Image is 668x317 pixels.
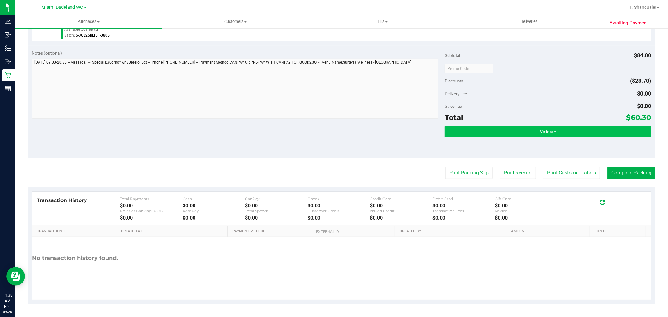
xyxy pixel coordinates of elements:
[120,215,182,221] div: $0.00
[308,209,370,213] div: Customer Credit
[245,203,307,209] div: $0.00
[595,229,644,234] a: Txn Fee
[64,25,223,37] div: Available Quantity:
[5,86,11,92] inline-svg: Reports
[5,32,11,38] inline-svg: Inbound
[121,229,225,234] a: Created At
[120,209,182,213] div: Point of Banking (POB)
[445,104,462,109] span: Sales Tax
[445,75,463,86] span: Discounts
[495,196,557,201] div: Gift Card
[5,18,11,24] inline-svg: Analytics
[5,45,11,51] inline-svg: Inventory
[445,91,467,96] span: Delivery Fee
[162,19,308,24] span: Customers
[370,215,432,221] div: $0.00
[432,196,495,201] div: Debit Card
[445,64,493,73] input: Promo Code
[308,215,370,221] div: $0.00
[500,167,536,179] button: Print Receipt
[309,19,455,24] span: Tills
[5,72,11,78] inline-svg: Retail
[495,209,557,213] div: Voided
[634,52,651,59] span: $84.00
[6,267,25,286] iframe: Resource center
[400,229,504,234] a: Created By
[495,215,557,221] div: $0.00
[3,309,12,314] p: 09/26
[609,19,648,27] span: Awaiting Payment
[543,167,600,179] button: Print Customer Labels
[626,113,651,122] span: $60.30
[432,203,495,209] div: $0.00
[64,33,75,38] span: Batch:
[445,126,651,137] button: Validate
[183,196,245,201] div: Cash
[511,229,588,234] a: Amount
[245,196,307,201] div: CanPay
[445,113,463,122] span: Total
[232,229,309,234] a: Payment Method
[37,229,114,234] a: Transaction ID
[628,5,656,10] span: Hi, Shanquale!
[183,209,245,213] div: AeroPay
[308,196,370,201] div: Check
[308,203,370,209] div: $0.00
[3,293,12,309] p: 11:38 AM EDT
[76,33,110,38] span: 5-JUL25BLT01-0805
[15,19,162,24] span: Purchases
[432,209,495,213] div: Transaction Fees
[445,53,460,58] span: Subtotal
[637,90,651,97] span: $0.00
[245,215,307,221] div: $0.00
[607,167,655,179] button: Complete Packing
[637,103,651,109] span: $0.00
[120,196,182,201] div: Total Payments
[245,209,307,213] div: Total Spendr
[42,5,83,10] span: Miami Dadeland WC
[120,203,182,209] div: $0.00
[311,226,395,237] th: External ID
[540,129,556,134] span: Validate
[15,15,162,28] a: Purchases
[445,167,493,179] button: Print Packing Slip
[96,27,98,32] span: 3
[370,203,432,209] div: $0.00
[370,209,432,213] div: Issued Credit
[5,59,11,65] inline-svg: Outbound
[370,196,432,201] div: Credit Card
[432,215,495,221] div: $0.00
[183,203,245,209] div: $0.00
[456,15,603,28] a: Deliveries
[32,237,118,279] div: No transaction history found.
[630,77,651,84] span: ($23.70)
[183,215,245,221] div: $0.00
[32,50,62,55] span: Notes (optional)
[162,15,309,28] a: Customers
[309,15,456,28] a: Tills
[495,203,557,209] div: $0.00
[512,19,546,24] span: Deliveries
